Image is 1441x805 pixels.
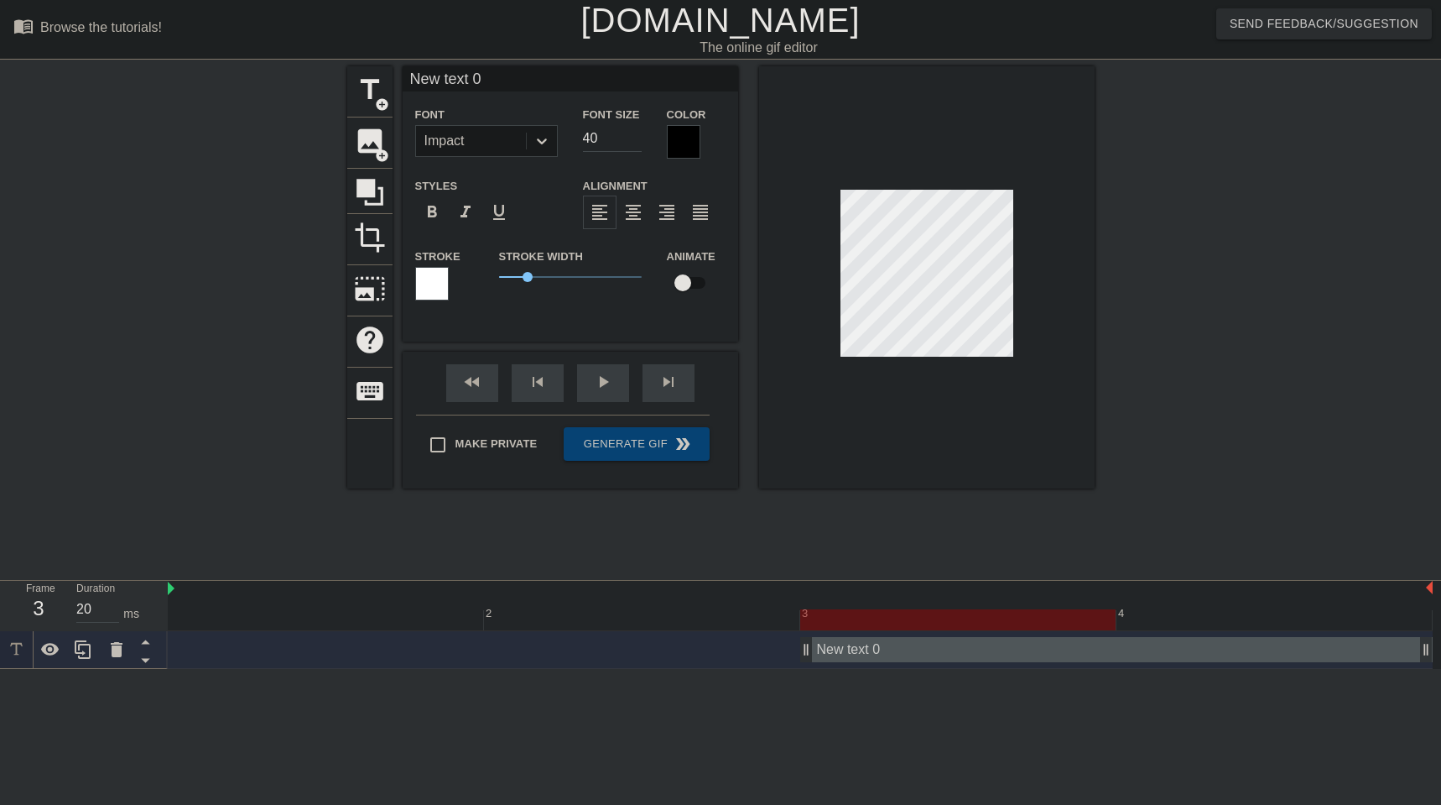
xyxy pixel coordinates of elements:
div: 2 [486,605,495,622]
label: Font Size [583,107,640,123]
span: format_bold [422,202,442,222]
span: add_circle [375,97,389,112]
span: keyboard [354,375,386,407]
a: Browse the tutorials! [13,16,162,42]
div: 3 [26,593,51,624]
span: help [354,324,386,356]
label: Styles [415,178,458,195]
span: Make Private [455,436,538,452]
label: Stroke Width [499,248,583,265]
div: Browse the tutorials! [40,20,162,34]
span: crop [354,222,386,254]
div: 3 [802,605,811,622]
span: title [354,74,386,106]
label: Font [415,107,445,123]
span: format_underline [489,202,509,222]
button: Send Feedback/Suggestion [1216,8,1432,39]
span: format_italic [455,202,476,222]
span: menu_book [13,16,34,36]
span: format_align_justify [690,202,710,222]
button: Generate Gif [564,427,709,461]
label: Color [667,107,706,123]
span: format_align_left [590,202,610,222]
span: drag_handle [1418,641,1434,658]
span: drag_handle [798,641,814,658]
span: format_align_right [657,202,677,222]
label: Duration [76,584,115,594]
span: add_circle [375,149,389,163]
div: The online gif editor [489,38,1029,58]
label: Stroke [415,248,460,265]
span: format_align_center [623,202,643,222]
div: Frame [13,581,64,630]
div: Impact [424,131,465,151]
span: fast_rewind [462,372,482,392]
label: Alignment [583,178,648,195]
span: skip_previous [528,372,548,392]
span: Generate Gif [570,434,702,454]
label: Animate [667,248,715,265]
img: bound-end.png [1426,581,1433,594]
a: [DOMAIN_NAME] [580,2,860,39]
div: 4 [1118,605,1127,622]
span: image [354,125,386,157]
div: ms [123,605,139,623]
span: play_arrow [593,372,613,392]
span: photo_size_select_large [354,273,386,305]
span: Send Feedback/Suggestion [1230,13,1418,34]
span: double_arrow [673,434,693,454]
span: skip_next [658,372,679,392]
